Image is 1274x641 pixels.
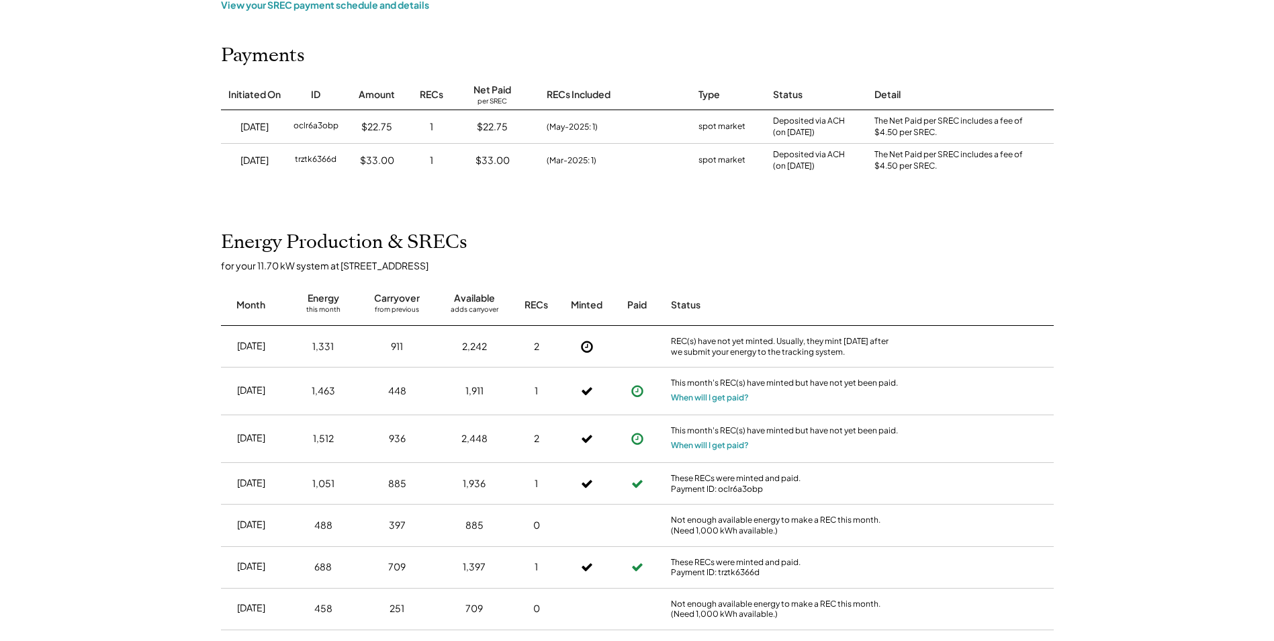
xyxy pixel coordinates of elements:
div: [DATE] [237,560,265,573]
h2: Payments [221,44,305,67]
div: Initiated On [228,88,281,101]
div: 0 [533,602,540,615]
div: Type [698,88,720,101]
div: trztk6366d [295,154,336,167]
div: This month's REC(s) have minted but have not yet been paid. [671,378,899,391]
div: 1 [535,477,538,490]
div: Status [773,88,803,101]
div: Detail [874,88,901,101]
div: Available [454,292,495,305]
div: 2 [534,432,539,445]
div: Not enough available energy to make a REC this month. (Need 1,000 kWh available.) [671,515,899,536]
div: The Net Paid per SREC includes a fee of $4.50 per SREC. [874,149,1029,172]
button: Not Yet Minted [577,337,597,357]
div: Minted [571,298,602,312]
div: 1 [430,154,433,167]
div: 2,448 [461,432,488,445]
div: Status [671,298,899,312]
div: [DATE] [240,120,269,134]
div: 911 [391,340,403,353]
button: Payment approved, but not yet initiated. [627,429,647,449]
div: (May-2025: 1) [547,121,598,133]
div: $33.00 [360,154,394,167]
div: spot market [698,120,745,134]
div: (Mar-2025: 1) [547,155,596,167]
div: Energy [308,292,339,305]
div: 488 [314,519,332,532]
div: 1,512 [313,432,334,445]
div: [DATE] [237,518,265,531]
div: 0 [533,519,540,532]
div: Deposited via ACH (on [DATE]) [773,149,845,172]
div: 709 [388,560,406,574]
div: [DATE] [237,431,265,445]
div: $33.00 [475,154,510,167]
div: RECs Included [547,88,610,101]
div: The Net Paid per SREC includes a fee of $4.50 per SREC. [874,116,1029,138]
div: 397 [389,519,406,532]
div: this month [306,305,340,318]
div: 2,242 [462,340,487,353]
button: When will I get paid? [671,391,749,404]
div: per SREC [477,97,507,107]
div: 1 [535,560,538,574]
div: Deposited via ACH (on [DATE]) [773,116,845,138]
div: 1,911 [465,384,484,398]
div: Carryover [374,292,420,305]
div: Paid [627,298,647,312]
div: [DATE] [240,154,269,167]
div: 1 [535,384,538,398]
div: $22.75 [361,120,392,134]
div: 885 [465,519,484,532]
div: These RECs were minted and paid. Payment ID: oclr6a3obp [671,473,899,494]
div: 936 [389,432,406,445]
div: RECs [420,88,443,101]
div: Not enough available energy to make a REC this month. (Need 1,000 kWh available.) [671,599,899,619]
div: [DATE] [237,601,265,615]
div: spot market [698,154,745,167]
div: 1,936 [463,477,486,490]
div: 709 [465,602,483,615]
div: Net Paid [473,83,511,97]
div: 2 [534,340,539,353]
div: 1,331 [312,340,334,353]
div: 458 [314,602,332,615]
div: 1 [430,120,433,134]
button: Payment approved, but not yet initiated. [627,381,647,401]
div: These RECs were minted and paid. Payment ID: trztk6366d [671,557,899,578]
div: adds carryover [451,305,498,318]
div: 448 [388,384,406,398]
div: from previous [375,305,419,318]
div: 885 [388,477,406,490]
div: ID [311,88,320,101]
div: 251 [390,602,404,615]
div: [DATE] [237,384,265,397]
div: 1,397 [463,560,486,574]
div: This month's REC(s) have minted but have not yet been paid. [671,425,899,439]
div: Amount [359,88,395,101]
div: 688 [314,560,332,574]
div: 1,463 [312,384,335,398]
div: 1,051 [312,477,334,490]
h2: Energy Production & SRECs [221,231,467,254]
div: [DATE] [237,339,265,353]
div: RECs [525,298,548,312]
div: REC(s) have not yet minted. Usually, they mint [DATE] after we submit your energy to the tracking... [671,336,899,357]
div: Month [236,298,265,312]
div: oclr6a3obp [293,120,338,134]
button: When will I get paid? [671,439,749,452]
div: for your 11.70 kW system at [STREET_ADDRESS] [221,259,1067,271]
div: $22.75 [477,120,508,134]
div: [DATE] [237,476,265,490]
